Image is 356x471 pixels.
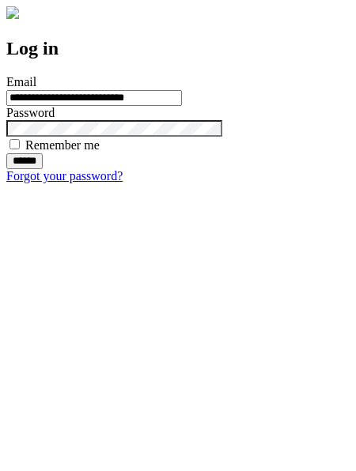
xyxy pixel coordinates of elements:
label: Password [6,106,55,119]
label: Remember me [25,138,100,152]
img: logo-4e3dc11c47720685a147b03b5a06dd966a58ff35d612b21f08c02c0306f2b779.png [6,6,19,19]
label: Email [6,75,36,89]
a: Forgot your password? [6,169,123,183]
h2: Log in [6,38,350,59]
